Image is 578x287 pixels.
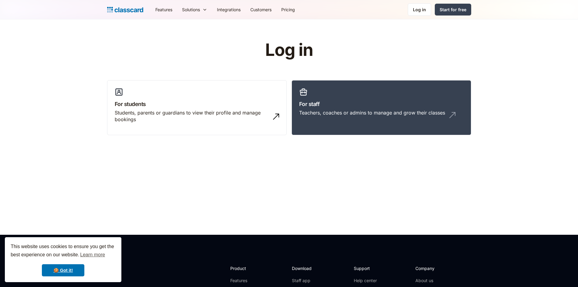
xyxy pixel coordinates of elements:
[230,265,263,272] h2: Product
[354,278,378,284] a: Help center
[107,5,143,14] a: home
[415,278,456,284] a: About us
[292,278,317,284] a: Staff app
[413,6,426,13] div: Log in
[107,80,287,135] a: For studentsStudents, parents or guardians to view their profile and manage bookings
[150,3,177,16] a: Features
[354,265,378,272] h2: Support
[115,109,267,123] div: Students, parents or guardians to view their profile and manage bookings
[299,109,445,116] div: Teachers, coaches or admins to manage and grow their classes
[177,3,212,16] div: Solutions
[299,100,464,108] h3: For staff
[193,41,385,60] h1: Log in
[245,3,276,16] a: Customers
[276,3,300,16] a: Pricing
[435,4,471,15] a: Start for free
[42,264,84,276] a: dismiss cookie message
[115,100,279,108] h3: For students
[292,80,471,135] a: For staffTeachers, coaches or admins to manage and grow their classes
[408,3,431,16] a: Log in
[212,3,245,16] a: Integrations
[230,278,263,284] a: Features
[440,6,466,13] div: Start for free
[5,237,121,282] div: cookieconsent
[415,265,456,272] h2: Company
[11,243,116,259] span: This website uses cookies to ensure you get the best experience on our website.
[292,265,317,272] h2: Download
[182,6,200,13] div: Solutions
[79,250,106,259] a: learn more about cookies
